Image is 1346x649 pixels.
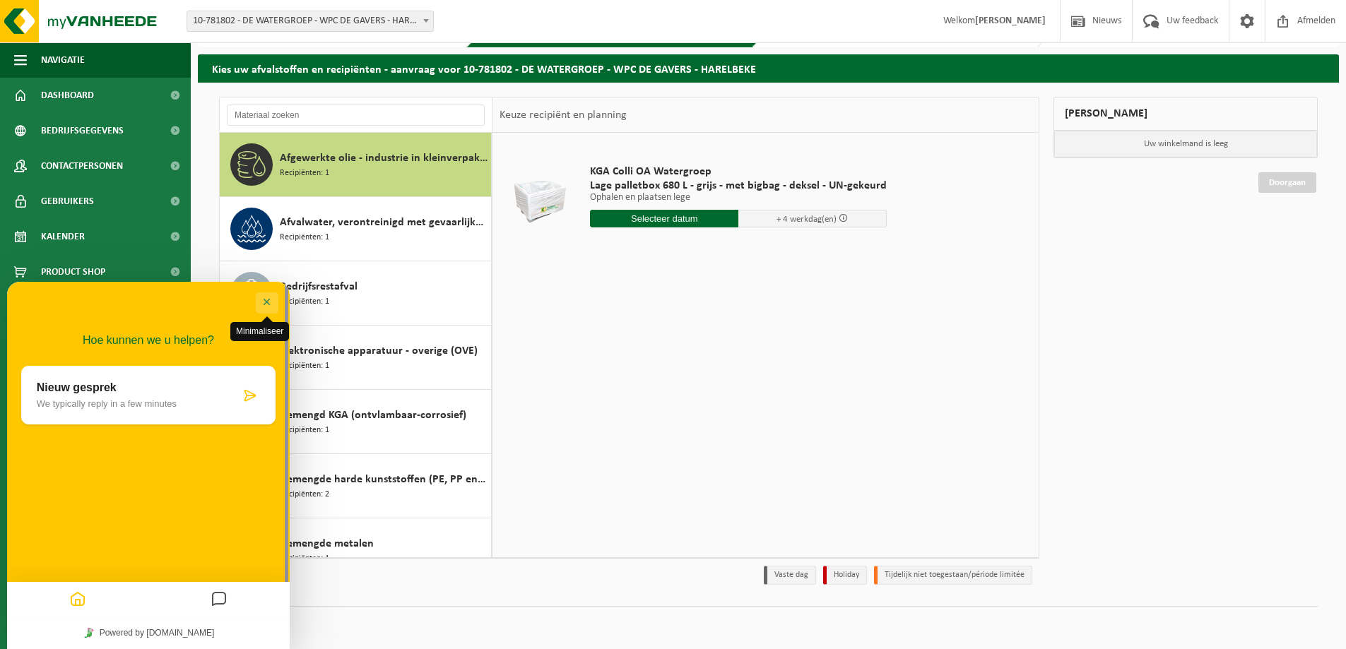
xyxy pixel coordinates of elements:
[187,11,434,32] span: 10-781802 - DE WATERGROEP - WPC DE GAVERS - HARELBEKE
[71,342,212,360] a: Powered by [DOMAIN_NAME]
[220,261,492,326] button: Bedrijfsrestafval Recipiënten: 1
[200,304,224,332] button: Messages
[777,215,837,224] span: + 4 werkdag(en)
[280,214,488,231] span: Afvalwater, verontreinigd met gevaarlijke producten
[198,54,1339,82] h2: Kies uw afvalstoffen en recipiënten - aanvraag voor 10-781802 - DE WATERGROEP - WPC DE GAVERS - H...
[975,16,1046,26] strong: [PERSON_NAME]
[764,566,816,585] li: Vaste dag
[590,165,887,179] span: KGA Colli OA Watergroep
[41,113,124,148] span: Bedrijfsgegevens
[220,326,492,390] button: Elektronische apparatuur - overige (OVE) Recipiënten: 1
[187,11,433,31] span: 10-781802 - DE WATERGROEP - WPC DE GAVERS - HARELBEKE
[280,407,466,424] span: Gemengd KGA (ontvlambaar-corrosief)
[280,488,329,501] span: Recipiënten: 2
[280,150,488,167] span: Afgewerkte olie - industrie in kleinverpakking
[280,167,329,180] span: Recipiënten: 1
[280,424,329,437] span: Recipiënten: 1
[280,278,358,295] span: Bedrijfsrestafval
[280,535,374,552] span: Gemengde metalen
[590,179,887,193] span: Lage palletbox 680 L - grijs - met bigbag - deksel - UN-gekeurd
[280,295,329,309] span: Recipiënten: 1
[280,471,488,488] span: Gemengde harde kunststoffen (PE, PP en PVC), recycleerbaar (industrieel)
[41,148,123,184] span: Contactpersonen
[590,193,887,203] p: Ophalen en plaatsen lege
[59,304,83,332] button: Home
[280,552,329,566] span: Recipiënten: 1
[823,566,867,585] li: Holiday
[220,454,492,518] button: Gemengde harde kunststoffen (PE, PP en PVC), recycleerbaar (industrieel) Recipiënten: 2
[590,210,738,227] input: Selecteer datum
[227,105,485,126] input: Materiaal zoeken
[7,282,290,649] iframe: chat widget
[220,518,492,583] button: Gemengde metalen Recipiënten: 1
[220,133,492,197] button: Afgewerkte olie - industrie in kleinverpakking Recipiënten: 1
[41,219,85,254] span: Kalender
[280,231,329,244] span: Recipiënten: 1
[41,254,105,290] span: Product Shop
[77,346,87,356] img: Tawky_16x16.svg
[41,78,94,113] span: Dashboard
[220,390,492,454] button: Gemengd KGA (ontvlambaar-corrosief) Recipiënten: 1
[874,566,1032,585] li: Tijdelijk niet toegestaan/période limitée
[41,184,94,219] span: Gebruikers
[1054,131,1317,157] p: Uw winkelmand is leeg
[220,197,492,261] button: Afvalwater, verontreinigd met gevaarlijke producten Recipiënten: 1
[492,97,634,133] div: Keuze recipiënt en planning
[280,343,478,359] span: Elektronische apparatuur - overige (OVE)
[280,359,329,373] span: Recipiënten: 1
[1258,172,1316,193] a: Doorgaan
[41,42,85,78] span: Navigatie
[1053,97,1318,131] div: [PERSON_NAME]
